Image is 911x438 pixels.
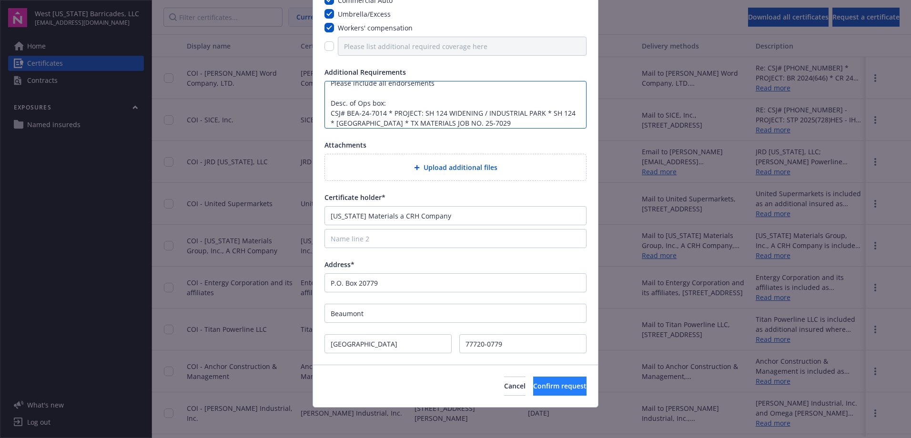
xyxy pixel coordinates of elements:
input: Name line 1 [324,206,587,225]
span: Umbrella/Excess [338,10,391,19]
input: Street [324,273,587,292]
div: Upload additional files [324,154,587,181]
span: Attachments [324,140,366,149]
button: Cancel [504,377,526,396]
input: Name line 2 [324,229,587,248]
span: Certificate holder* [324,193,385,202]
span: Upload additional files [424,162,497,172]
input: City [324,304,587,323]
span: Address* [324,260,354,269]
span: Confirm request [533,381,587,390]
textarea: Please include all endorsements Desc. of Ops box: CSJ# BEA-24-7014 * PROJECT: SH 124 WIDENING / I... [324,81,587,129]
span: Cancel [504,381,526,390]
button: Confirm request [533,377,587,396]
input: Zip [459,334,587,353]
input: Please list additional required coverage here [338,37,587,56]
input: State [324,334,452,353]
span: Additional Requirements [324,68,406,77]
span: Workers' compensation [338,23,413,32]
